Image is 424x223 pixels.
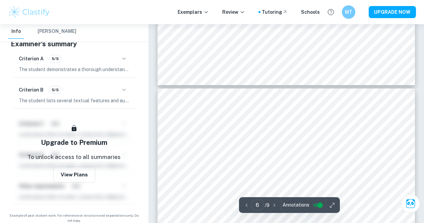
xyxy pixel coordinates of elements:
h5: Examiner's summary [11,39,138,49]
button: Ask Clai [401,194,420,213]
button: Help and Feedback [325,6,337,18]
button: Info [8,24,24,39]
a: Tutoring [262,8,288,16]
a: Schools [301,8,320,16]
img: Clastify logo [8,5,51,19]
span: 5/5 [49,56,61,62]
span: 5/5 [49,87,61,93]
h6: Criterion A [19,55,44,62]
h6: Criterion B [19,86,44,94]
h5: Upgrade to Premium [41,137,107,148]
p: To unlock access to all summaries [27,153,121,162]
p: The student lists several textual features and authorial choices from [PERSON_NAME] photography c... [19,97,130,104]
span: Annotations [283,202,309,209]
button: MT [342,5,355,19]
p: Review [222,8,245,16]
h6: MT [345,8,353,16]
p: Exemplars [178,8,209,16]
p: The student demonstrates a thorough understanding of the literal meaning of [PERSON_NAME] photogr... [19,66,130,73]
button: View Plans [53,167,95,183]
button: UPGRADE NOW [369,6,416,18]
p: / 9 [265,202,269,209]
button: [PERSON_NAME] [38,24,76,39]
span: Example of past student work. For reference on structure and expectations only. Do not copy. [8,213,140,223]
